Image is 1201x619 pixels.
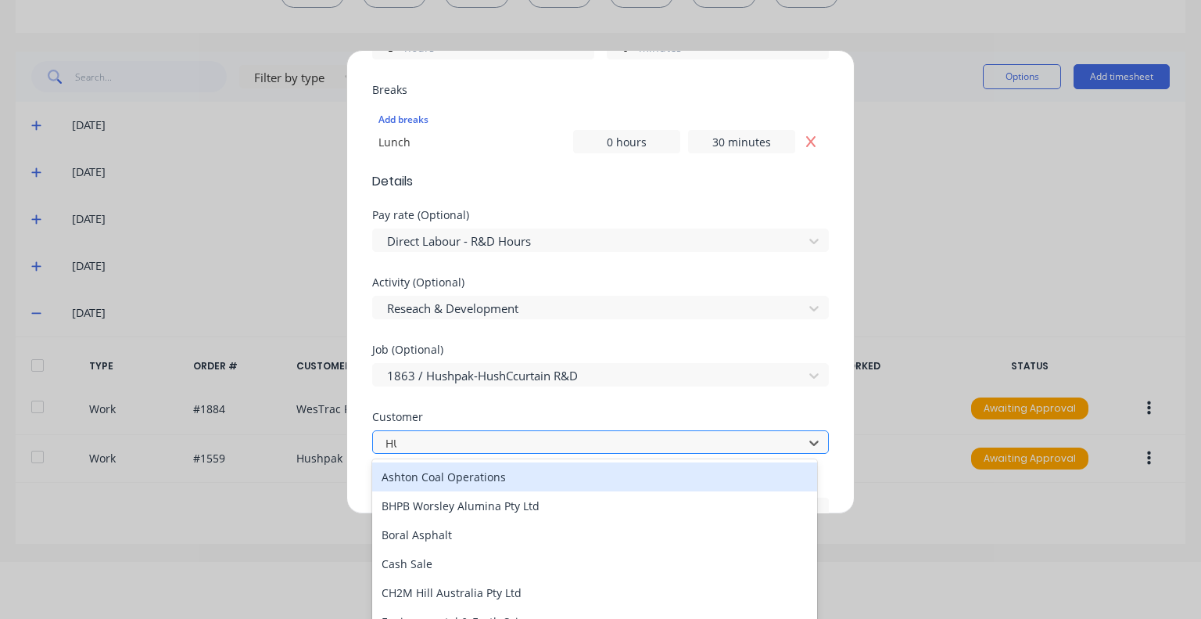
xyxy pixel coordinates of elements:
button: Remove Lunch [799,130,823,153]
input: 0 [573,130,680,153]
div: Boral Asphalt [372,520,817,549]
span: Details [372,172,829,191]
div: CH2M Hill Australia Pty Ltd [372,578,817,607]
div: Pay rate (Optional) [372,210,829,221]
div: BHPB Worsley Alumina Pty Ltd [372,491,817,520]
div: Ashton Coal Operations [372,462,817,491]
div: Add breaks [378,110,823,130]
div: Activity (Optional) [372,277,829,288]
div: Lunch [378,134,573,150]
div: Customer [372,412,829,423]
input: 0 [688,130,795,153]
div: Job (Optional) [372,344,829,355]
div: Breaks [372,85,829,95]
div: Cash Sale [372,549,817,578]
